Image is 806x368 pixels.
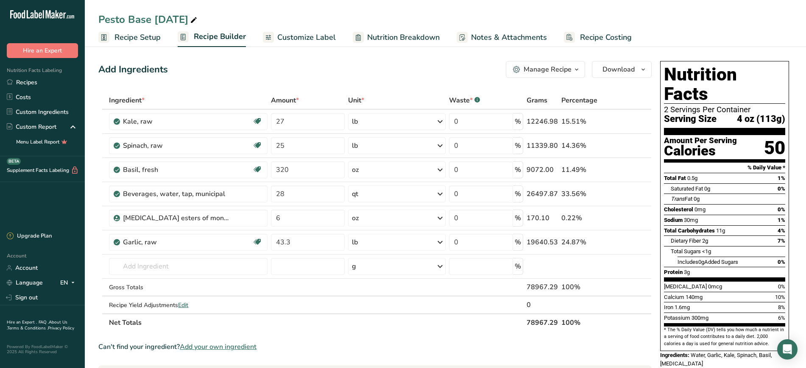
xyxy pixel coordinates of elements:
[524,64,572,75] div: Manage Recipe
[180,342,257,352] span: Add your own ingredient
[708,283,722,290] span: 0mcg
[449,95,480,105] div: Waste
[580,32,632,43] span: Recipe Costing
[114,32,161,43] span: Recipe Setup
[527,282,558,292] div: 78967.29
[602,64,635,75] span: Download
[560,313,613,331] th: 100%
[98,28,161,47] a: Recipe Setup
[764,137,785,159] div: 50
[694,206,706,213] span: 0mg
[664,304,673,310] span: Iron
[664,145,737,157] div: Calories
[664,114,717,125] span: Serving Size
[60,278,78,288] div: EN
[352,237,358,247] div: lb
[664,137,737,145] div: Amount Per Serving
[778,185,785,192] span: 0%
[527,95,547,105] span: Grams
[352,213,359,223] div: oz
[561,116,611,127] div: 15.51%
[686,294,703,300] span: 140mg
[352,189,358,199] div: qt
[561,141,611,151] div: 14.36%
[48,325,74,331] a: Privacy Policy
[98,342,652,352] div: Can't find your ingredient?
[778,304,785,310] span: 8%
[737,114,785,125] span: 4 oz (113g)
[352,116,358,127] div: lb
[692,315,708,321] span: 300mg
[352,261,356,271] div: g
[671,185,703,192] span: Saturated Fat
[178,27,246,47] a: Recipe Builder
[778,227,785,234] span: 4%
[698,259,704,265] span: 0g
[675,304,690,310] span: 1.6mg
[525,313,560,331] th: 78967.29
[109,258,267,275] input: Add Ingredient
[660,352,689,358] span: Ingredients:
[684,269,690,275] span: 3g
[564,28,632,47] a: Recipe Costing
[109,283,267,292] div: Gross Totals
[778,315,785,321] span: 6%
[98,63,168,77] div: Add Ingredients
[527,300,558,310] div: 0
[7,325,48,331] a: Terms & Conditions .
[561,237,611,247] div: 24.87%
[702,248,711,255] span: <1g
[775,294,785,300] span: 10%
[123,189,229,199] div: Beverages, water, tap, municipal
[7,122,56,131] div: Custom Report
[123,116,229,127] div: Kale, raw
[123,141,229,151] div: Spinach, raw
[527,141,558,151] div: 11339.80
[664,217,683,223] span: Sodium
[778,217,785,223] span: 1%
[664,283,707,290] span: [MEDICAL_DATA]
[194,31,246,42] span: Recipe Builder
[704,185,710,192] span: 0g
[664,269,683,275] span: Protein
[109,95,145,105] span: Ingredient
[353,28,440,47] a: Nutrition Breakdown
[527,237,558,247] div: 19640.53
[109,301,267,310] div: Recipe Yield Adjustments
[664,206,693,213] span: Cholesterol
[664,294,684,300] span: Calcium
[527,165,558,175] div: 9072.00
[457,28,547,47] a: Notes & Attachments
[694,196,700,202] span: 0g
[716,227,725,234] span: 11g
[271,95,299,105] span: Amount
[352,165,359,175] div: oz
[664,105,785,114] div: 2 Servings Per Container
[777,339,798,360] div: Open Intercom Messenger
[123,213,229,223] div: [MEDICAL_DATA] esters of mono- and diglycerides of fatty acids (E472c)
[664,326,785,347] section: * The % Daily Value (DV) tells you how much a nutrient in a serving of food contributes to a dail...
[348,95,364,105] span: Unit
[277,32,336,43] span: Customize Label
[263,28,336,47] a: Customize Label
[7,319,37,325] a: Hire an Expert .
[664,315,690,321] span: Potassium
[506,61,585,78] button: Manage Recipe
[7,319,67,331] a: About Us .
[671,196,692,202] span: Fat
[592,61,652,78] button: Download
[561,282,611,292] div: 100%
[664,175,686,181] span: Total Fat
[561,95,597,105] span: Percentage
[660,352,772,367] span: Water, Garlic, Kale, Spinach, Basil, [MEDICAL_DATA]
[527,213,558,223] div: 170.10
[684,217,698,223] span: 30mg
[561,213,611,223] div: 0.22%
[107,313,524,331] th: Net Totals
[778,175,785,181] span: 1%
[778,283,785,290] span: 0%
[664,227,715,234] span: Total Carbohydrates
[527,116,558,127] div: 12246.98
[352,141,358,151] div: lb
[778,259,785,265] span: 0%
